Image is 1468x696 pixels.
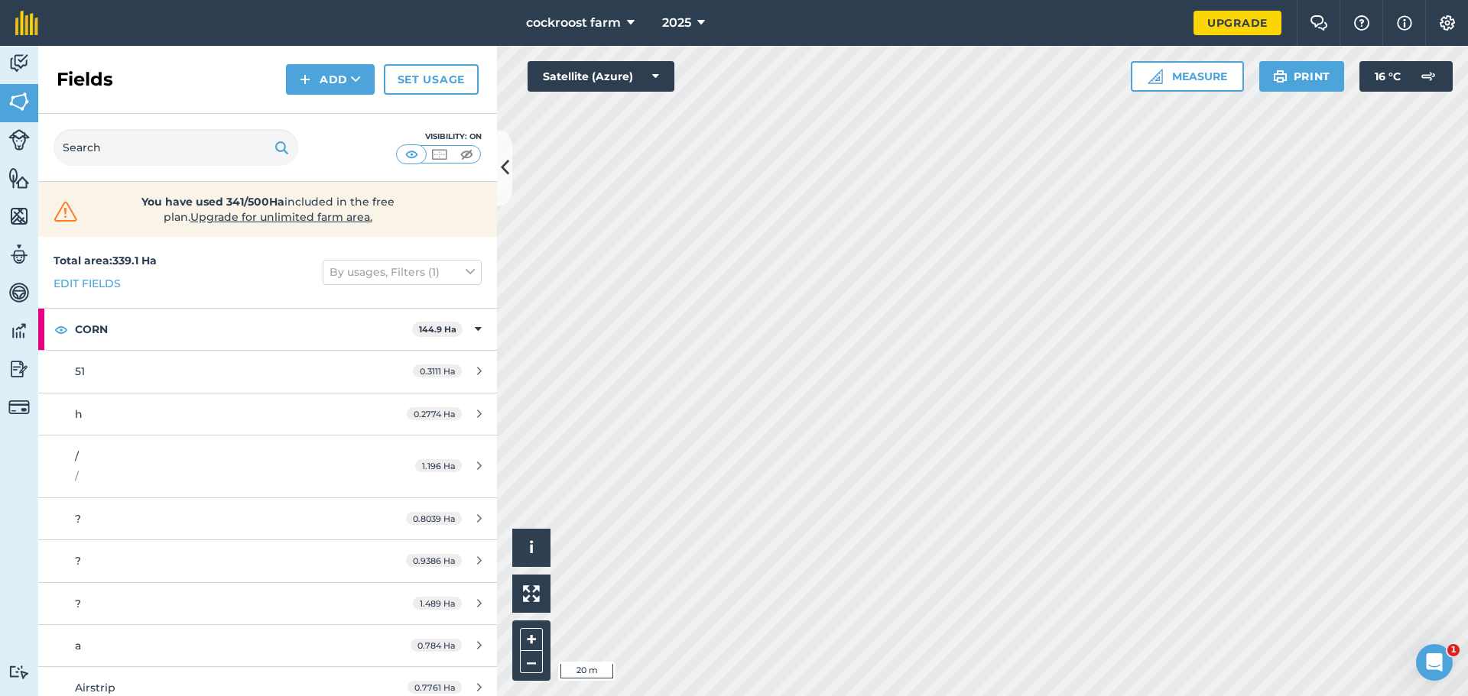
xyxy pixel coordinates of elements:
[529,538,534,557] span: i
[38,309,497,350] div: CORN144.9 Ha
[1416,644,1453,681] iframe: Intercom live chat
[384,64,479,95] a: Set usage
[415,459,462,472] span: 1.196 Ha
[1397,14,1412,32] img: svg+xml;base64,PHN2ZyB4bWxucz0iaHR0cDovL3d3dy53My5vcmcvMjAwMC9zdmciIHdpZHRoPSIxNyIgaGVpZ2h0PSIxNy...
[1375,61,1401,92] span: 16 ° C
[75,639,81,652] span: a
[54,129,298,166] input: Search
[75,407,83,421] span: h
[105,194,430,225] span: included in the free plan .
[8,90,30,113] img: svg+xml;base64,PHN2ZyB4bWxucz0iaHR0cDovL3d3dy53My5vcmcvMjAwMC9zdmciIHdpZHRoPSI1NiIgaGVpZ2h0PSI2MC...
[75,512,81,526] span: ?
[523,585,540,602] img: Four arrows, one pointing top left, one top right, one bottom right and the last bottom left
[520,651,543,673] button: –
[8,397,30,418] img: svg+xml;base64,PD94bWwgdmVyc2lvbj0iMS4wIiBlbmNvZGluZz0idXRmLTgiPz4KPCEtLSBHZW5lcmF0b3I6IEFkb2JlIE...
[38,435,497,497] a: //1.196 Ha
[75,681,115,694] span: Airstrip
[512,529,550,567] button: i
[1273,67,1288,86] img: svg+xml;base64,PHN2ZyB4bWxucz0iaHR0cDovL3d3dy53My5vcmcvMjAwMC9zdmciIHdpZHRoPSIxOSIgaGVpZ2h0PSIyNC...
[75,364,85,378] span: 51
[1359,61,1453,92] button: 16 °C
[8,358,30,380] img: svg+xml;base64,PD94bWwgdmVyc2lvbj0iMS4wIiBlbmNvZGluZz0idXRmLTgiPz4KPCEtLSBHZW5lcmF0b3I6IEFkb2JlIE...
[457,147,476,162] img: svg+xml;base64,PHN2ZyB4bWxucz0iaHR0cDovL3d3dy53My5vcmcvMjAwMC9zdmciIHdpZHRoPSI1MCIgaGVpZ2h0PSI0MC...
[38,393,497,435] a: h0.2774 Ha
[75,309,412,350] strong: CORN
[38,540,497,581] a: ?0.9386 Ha
[8,129,30,151] img: svg+xml;base64,PD94bWwgdmVyc2lvbj0iMS4wIiBlbmNvZGluZz0idXRmLTgiPz4KPCEtLSBHZW5lcmF0b3I6IEFkb2JlIE...
[402,147,421,162] img: svg+xml;base64,PHN2ZyB4bWxucz0iaHR0cDovL3d3dy53My5vcmcvMjAwMC9zdmciIHdpZHRoPSI1MCIgaGVpZ2h0PSI0MC...
[8,243,30,266] img: svg+xml;base64,PD94bWwgdmVyc2lvbj0iMS4wIiBlbmNvZGluZz0idXRmLTgiPz4KPCEtLSBHZW5lcmF0b3I6IEFkb2JlIE...
[526,14,621,32] span: cockroost farm
[54,320,68,338] img: svg+xml;base64,PHN2ZyB4bWxucz0iaHR0cDovL3d3dy53My5vcmcvMjAwMC9zdmciIHdpZHRoPSIxOCIgaGVpZ2h0PSIyNC...
[75,597,81,610] span: ?
[406,554,462,567] span: 0.9386 Ha
[520,628,543,651] button: +
[75,554,81,568] span: ?
[75,449,79,463] span: /
[38,498,497,539] a: ?0.8039 Ha
[1447,644,1460,656] span: 1
[1131,61,1244,92] button: Measure
[1310,15,1328,31] img: Two speech bubbles overlapping with the left bubble in the forefront
[274,138,289,157] img: svg+xml;base64,PHN2ZyB4bWxucz0iaHR0cDovL3d3dy53My5vcmcvMjAwMC9zdmciIHdpZHRoPSIxOSIgaGVpZ2h0PSIyNC...
[50,200,81,223] img: svg+xml;base64,PHN2ZyB4bWxucz0iaHR0cDovL3d3dy53My5vcmcvMjAwMC9zdmciIHdpZHRoPSIzMiIgaGVpZ2h0PSIzMC...
[396,131,482,143] div: Visibility: On
[54,254,157,267] strong: Total area : 339.1 Ha
[1148,69,1163,84] img: Ruler icon
[300,70,310,89] img: svg+xml;base64,PHN2ZyB4bWxucz0iaHR0cDovL3d3dy53My5vcmcvMjAwMC9zdmciIHdpZHRoPSIxNCIgaGVpZ2h0PSIyNC...
[411,639,462,652] span: 0.784 Ha
[407,407,462,420] span: 0.2774 Ha
[528,61,674,92] button: Satellite (Azure)
[1194,11,1281,35] a: Upgrade
[286,64,375,95] button: Add
[413,597,462,610] span: 1.489 Ha
[8,319,30,342] img: svg+xml;base64,PD94bWwgdmVyc2lvbj0iMS4wIiBlbmNvZGluZz0idXRmLTgiPz4KPCEtLSBHZW5lcmF0b3I6IEFkb2JlIE...
[413,364,462,377] span: 0.3111 Ha
[408,681,462,694] span: 0.7761 Ha
[406,512,462,525] span: 0.8039 Ha
[15,11,38,35] img: fieldmargin Logo
[430,147,449,162] img: svg+xml;base64,PHN2ZyB4bWxucz0iaHR0cDovL3d3dy53My5vcmcvMjAwMC9zdmciIHdpZHRoPSI1MCIgaGVpZ2h0PSI0MC...
[8,52,30,75] img: svg+xml;base64,PD94bWwgdmVyc2lvbj0iMS4wIiBlbmNvZGluZz0idXRmLTgiPz4KPCEtLSBHZW5lcmF0b3I6IEFkb2JlIE...
[38,625,497,666] a: a0.784 Ha
[662,14,691,32] span: 2025
[190,210,372,224] span: Upgrade for unlimited farm area.
[8,665,30,679] img: svg+xml;base64,PD94bWwgdmVyc2lvbj0iMS4wIiBlbmNvZGluZz0idXRmLTgiPz4KPCEtLSBHZW5lcmF0b3I6IEFkb2JlIE...
[1438,15,1457,31] img: A cog icon
[1259,61,1345,92] button: Print
[54,275,121,292] a: Edit fields
[57,67,113,92] h2: Fields
[1353,15,1371,31] img: A question mark icon
[141,195,284,209] strong: You have used 341/500Ha
[8,281,30,304] img: svg+xml;base64,PD94bWwgdmVyc2lvbj0iMS4wIiBlbmNvZGluZz0idXRmLTgiPz4KPCEtLSBHZW5lcmF0b3I6IEFkb2JlIE...
[75,468,362,484] span: /
[38,351,497,392] a: 510.3111 Ha
[419,324,456,335] strong: 144.9 Ha
[38,583,497,624] a: ?1.489 Ha
[8,205,30,228] img: svg+xml;base64,PHN2ZyB4bWxucz0iaHR0cDovL3d3dy53My5vcmcvMjAwMC9zdmciIHdpZHRoPSI1NiIgaGVpZ2h0PSI2MC...
[1413,61,1444,92] img: svg+xml;base64,PD94bWwgdmVyc2lvbj0iMS4wIiBlbmNvZGluZz0idXRmLTgiPz4KPCEtLSBHZW5lcmF0b3I6IEFkb2JlIE...
[8,167,30,189] img: svg+xml;base64,PHN2ZyB4bWxucz0iaHR0cDovL3d3dy53My5vcmcvMjAwMC9zdmciIHdpZHRoPSI1NiIgaGVpZ2h0PSI2MC...
[50,194,485,225] a: You have used 341/500Haincluded in the free plan.Upgrade for unlimited farm area.
[323,260,482,284] button: By usages, Filters (1)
